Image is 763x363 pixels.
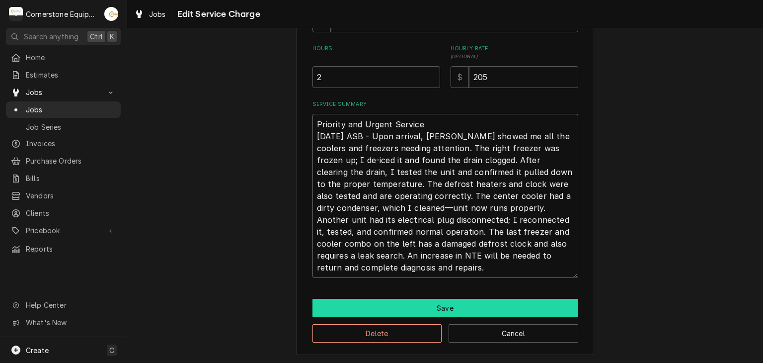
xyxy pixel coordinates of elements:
[451,54,478,59] span: ( optional )
[90,31,103,42] span: Ctrl
[6,28,121,45] button: Search anythingCtrlK
[26,173,116,183] span: Bills
[6,314,121,331] a: Go to What's New
[110,31,114,42] span: K
[6,170,121,186] a: Bills
[26,317,115,328] span: What's New
[26,208,116,218] span: Clients
[451,45,578,88] div: [object Object]
[312,100,578,108] label: Service Summary
[312,324,442,343] button: Delete
[6,67,121,83] a: Estimates
[26,225,101,236] span: Pricebook
[312,299,578,317] div: Button Group Row
[6,153,121,169] a: Purchase Orders
[6,297,121,313] a: Go to Help Center
[109,345,114,356] span: C
[6,119,121,135] a: Job Series
[312,317,578,343] div: Button Group Row
[26,346,49,355] span: Create
[6,84,121,100] a: Go to Jobs
[149,9,166,19] span: Jobs
[130,6,170,22] a: Jobs
[6,187,121,204] a: Vendors
[26,87,101,97] span: Jobs
[26,190,116,201] span: Vendors
[6,135,121,152] a: Invoices
[26,70,116,80] span: Estimates
[451,45,578,61] label: Hourly Rate
[6,49,121,66] a: Home
[6,222,121,239] a: Go to Pricebook
[26,122,116,132] span: Job Series
[26,9,99,19] div: Cornerstone Equipment Repair, LLC
[6,241,121,257] a: Reports
[451,66,469,88] div: $
[312,45,440,61] label: Hours
[24,31,78,42] span: Search anything
[26,156,116,166] span: Purchase Orders
[104,7,118,21] div: AB
[312,45,440,88] div: [object Object]
[312,114,578,278] textarea: Priority and Urgent Service [DATE] ASB - Upon arrival, [PERSON_NAME] showed me all the coolers an...
[312,100,578,278] div: Service Summary
[312,299,578,343] div: Button Group
[6,101,121,118] a: Jobs
[26,138,116,149] span: Invoices
[26,300,115,310] span: Help Center
[26,52,116,63] span: Home
[26,244,116,254] span: Reports
[9,7,23,21] div: Cornerstone Equipment Repair, LLC's Avatar
[174,7,260,21] span: Edit Service Charge
[9,7,23,21] div: C
[6,205,121,221] a: Clients
[312,299,578,317] button: Save
[449,324,578,343] button: Cancel
[104,7,118,21] div: Andrew Buigues's Avatar
[26,104,116,115] span: Jobs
